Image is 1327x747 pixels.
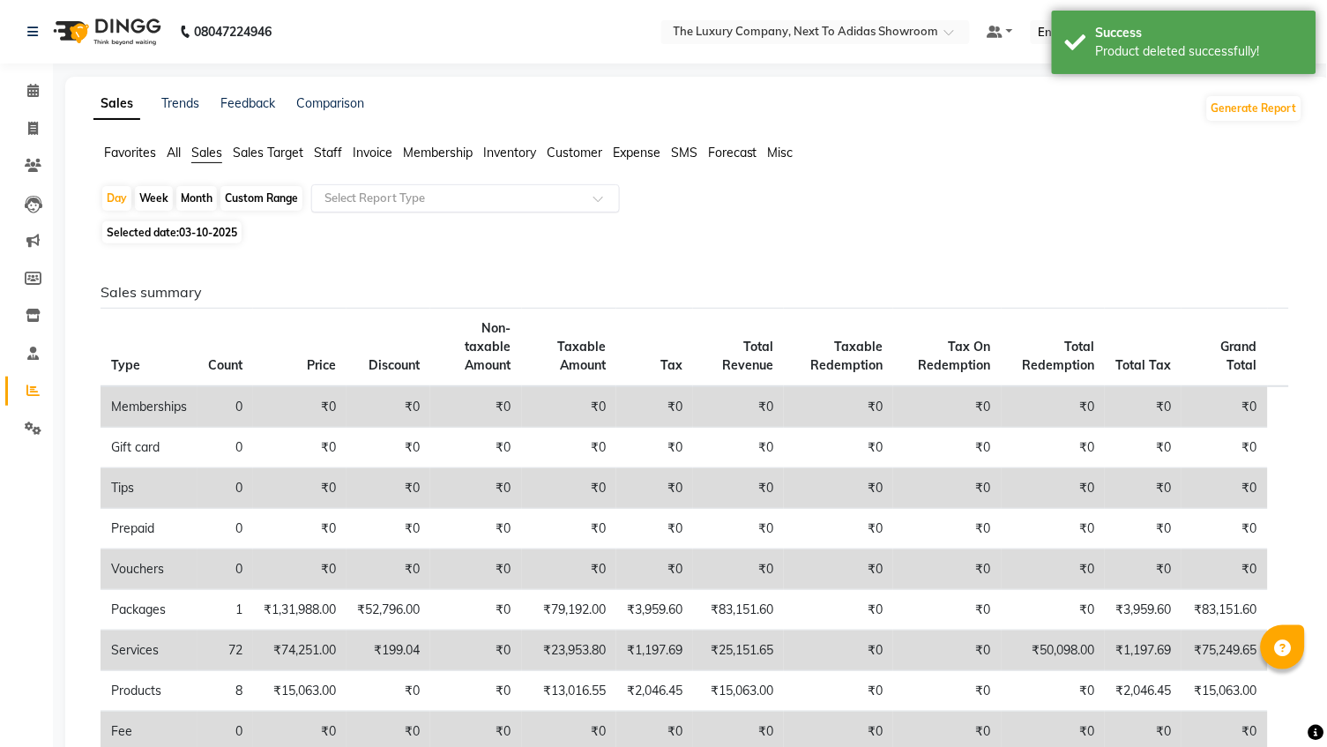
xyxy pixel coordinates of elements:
[307,357,336,373] span: Price
[430,671,522,712] td: ₹0
[347,549,430,590] td: ₹0
[1221,339,1257,373] span: Grand Total
[347,428,430,468] td: ₹0
[693,509,784,549] td: ₹0
[198,386,253,428] td: 0
[253,631,347,671] td: ₹74,251.00
[1002,386,1106,428] td: ₹0
[893,549,1001,590] td: ₹0
[1182,468,1267,509] td: ₹0
[296,95,364,111] a: Comparison
[616,631,693,671] td: ₹1,197.69
[93,88,140,120] a: Sales
[1002,549,1106,590] td: ₹0
[784,590,893,631] td: ₹0
[161,95,199,111] a: Trends
[1096,42,1303,61] div: Product deleted successfully!
[369,357,420,373] span: Discount
[253,468,347,509] td: ₹0
[101,590,198,631] td: Packages
[1105,468,1182,509] td: ₹0
[784,509,893,549] td: ₹0
[347,509,430,549] td: ₹0
[198,549,253,590] td: 0
[253,509,347,549] td: ₹0
[693,428,784,468] td: ₹0
[693,671,784,712] td: ₹15,063.00
[1105,509,1182,549] td: ₹0
[1105,386,1182,428] td: ₹0
[208,357,242,373] span: Count
[198,428,253,468] td: 0
[522,631,616,671] td: ₹23,953.80
[253,386,347,428] td: ₹0
[45,7,166,56] img: logo
[693,386,784,428] td: ₹0
[616,428,693,468] td: ₹0
[403,145,473,161] span: Membership
[253,590,347,631] td: ₹1,31,988.00
[101,386,198,428] td: Memberships
[768,145,794,161] span: Misc
[314,145,342,161] span: Staff
[347,386,430,428] td: ₹0
[919,339,991,373] span: Tax On Redemption
[784,671,893,712] td: ₹0
[198,631,253,671] td: 72
[1002,428,1106,468] td: ₹0
[1096,24,1303,42] div: Success
[111,357,140,373] span: Type
[616,509,693,549] td: ₹0
[101,468,198,509] td: Tips
[1105,428,1182,468] td: ₹0
[1115,357,1171,373] span: Total Tax
[101,509,198,549] td: Prepaid
[522,671,616,712] td: ₹13,016.55
[893,671,1001,712] td: ₹0
[784,549,893,590] td: ₹0
[101,428,198,468] td: Gift card
[893,631,1001,671] td: ₹0
[347,590,430,631] td: ₹52,796.00
[102,221,242,243] span: Selected date:
[198,468,253,509] td: 0
[1182,590,1267,631] td: ₹83,151.60
[347,468,430,509] td: ₹0
[430,590,522,631] td: ₹0
[522,386,616,428] td: ₹0
[101,631,198,671] td: Services
[1002,468,1106,509] td: ₹0
[722,339,773,373] span: Total Revenue
[430,428,522,468] td: ₹0
[522,509,616,549] td: ₹0
[430,509,522,549] td: ₹0
[784,428,893,468] td: ₹0
[1182,631,1267,671] td: ₹75,249.65
[347,631,430,671] td: ₹199.04
[1002,509,1106,549] td: ₹0
[466,320,511,373] span: Non-taxable Amount
[220,95,275,111] a: Feedback
[430,549,522,590] td: ₹0
[430,386,522,428] td: ₹0
[557,339,606,373] span: Taxable Amount
[693,631,784,671] td: ₹25,151.65
[1105,671,1182,712] td: ₹2,046.45
[253,671,347,712] td: ₹15,063.00
[693,590,784,631] td: ₹83,151.60
[1105,631,1182,671] td: ₹1,197.69
[167,145,181,161] span: All
[1002,590,1106,631] td: ₹0
[613,145,660,161] span: Expense
[198,590,253,631] td: 1
[784,631,893,671] td: ₹0
[693,549,784,590] td: ₹0
[522,549,616,590] td: ₹0
[1182,428,1267,468] td: ₹0
[893,509,1001,549] td: ₹0
[693,468,784,509] td: ₹0
[194,7,272,56] b: 08047224946
[101,549,198,590] td: Vouchers
[430,468,522,509] td: ₹0
[102,186,131,211] div: Day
